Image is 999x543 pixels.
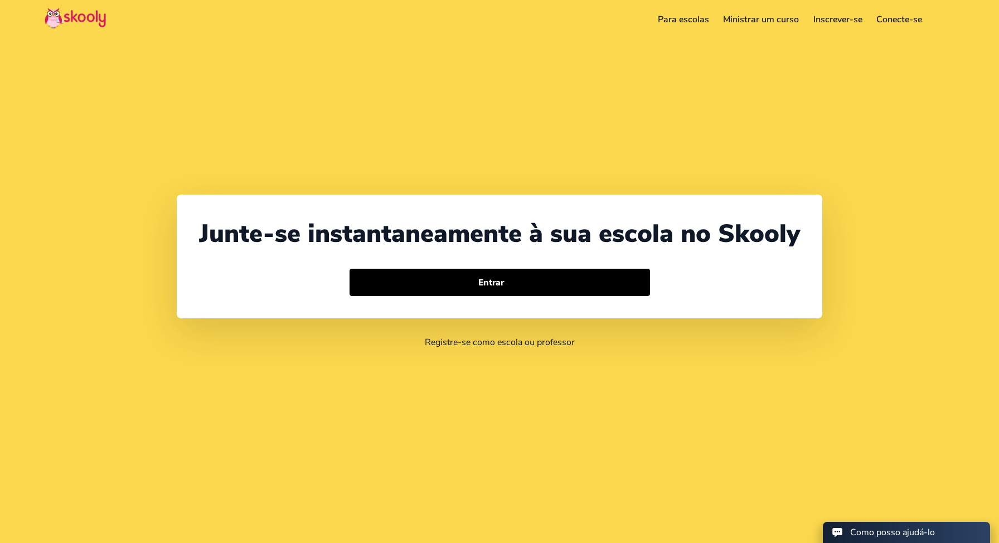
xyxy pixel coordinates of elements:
button: Entrararrow forward outline [350,269,650,297]
div: Junte-se instantaneamente à sua escola no Skooly [199,217,800,251]
img: Skooly [45,7,106,29]
a: Conecte-se [870,11,930,28]
a: Registre-se como escola ou professor [425,336,575,348]
a: Para escolas [651,11,716,28]
a: Inscrever-se [806,11,870,28]
button: menu outline [938,11,954,29]
a: Ministrar um curso [716,11,806,28]
ion-icon: arrow forward outline [509,277,521,288]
